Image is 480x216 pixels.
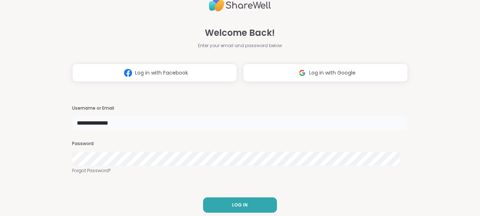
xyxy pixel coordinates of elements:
h3: Password [72,141,408,147]
img: ShareWell Logomark [295,66,309,80]
span: LOG IN [232,202,248,208]
button: Log in with Facebook [72,64,237,82]
button: Log in with Google [243,64,408,82]
a: Forgot Password? [72,167,408,174]
img: ShareWell Logomark [121,66,135,80]
span: Log in with Facebook [135,69,188,77]
span: Welcome Back! [205,26,275,39]
span: Enter your email and password below [198,42,282,49]
h3: Username or Email [72,105,408,111]
button: LOG IN [203,197,277,213]
span: Log in with Google [309,69,356,77]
